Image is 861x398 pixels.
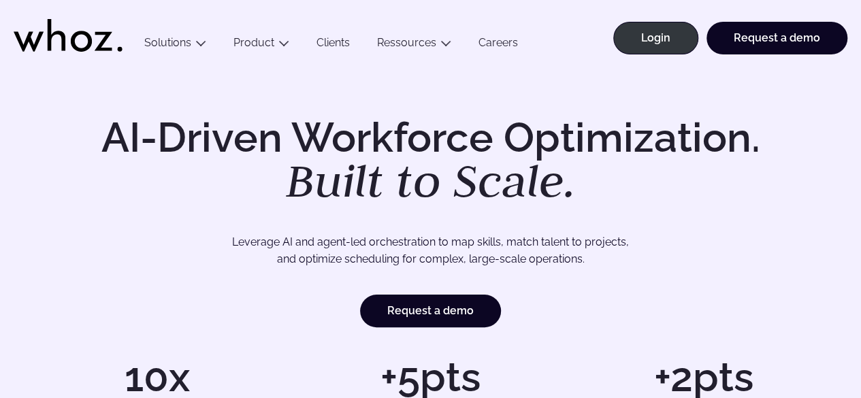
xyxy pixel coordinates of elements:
h1: 10x [27,356,287,397]
h1: +2pts [574,356,834,397]
em: Built to Scale. [286,150,576,210]
a: Product [233,36,274,49]
h1: +5pts [301,356,561,397]
p: Leverage AI and agent-led orchestration to map skills, match talent to projects, and optimize sch... [67,233,794,268]
a: Request a demo [706,22,847,54]
a: Ressources [377,36,436,49]
a: Careers [465,36,532,54]
a: Clients [303,36,363,54]
button: Product [220,36,303,54]
button: Solutions [131,36,220,54]
a: Login [613,22,698,54]
button: Ressources [363,36,465,54]
h1: AI-Driven Workforce Optimization. [82,117,779,204]
a: Request a demo [360,295,501,327]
